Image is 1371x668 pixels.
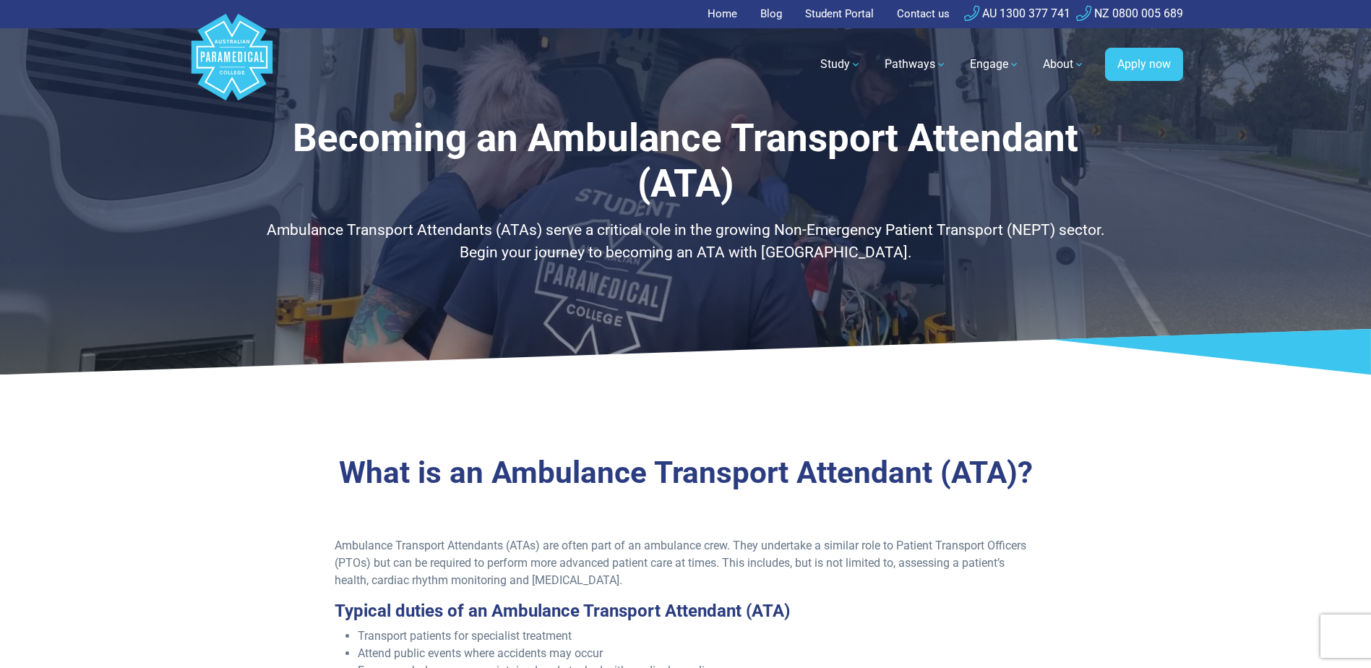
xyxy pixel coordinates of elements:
[335,601,1036,622] h3: Typical duties of an Ambulance Transport Attendant (ATA)
[1076,7,1183,20] a: NZ 0800 005 689
[964,7,1070,20] a: AU 1300 377 741
[263,455,1109,492] h2: What is an Ambulance Transport Attendant (ATA)?
[189,28,275,101] a: Australian Paramedical College
[812,44,870,85] a: Study
[358,645,1036,662] li: Attend public events where accidents may occur
[961,44,1028,85] a: Engage
[1105,48,1183,81] a: Apply now
[335,537,1036,589] p: Ambulance Transport Attendants (ATAs) are often part of an ambulance crew. They undertake a simil...
[263,219,1109,265] p: Ambulance Transport Attendants (ATAs) serve a critical role in the growing Non-Emergency Patient ...
[263,116,1109,207] h1: Becoming an Ambulance Transport Attendant (ATA)
[876,44,955,85] a: Pathways
[1034,44,1093,85] a: About
[358,628,1036,645] li: Transport patients for specialist treatment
